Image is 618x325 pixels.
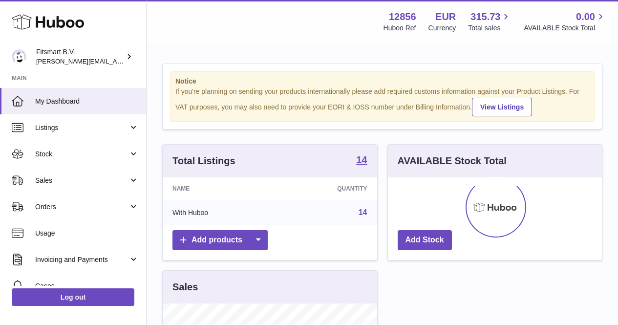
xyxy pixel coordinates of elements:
[576,10,595,23] span: 0.00
[35,176,128,185] span: Sales
[276,177,377,200] th: Quantity
[163,200,276,225] td: With Huboo
[35,97,139,106] span: My Dashboard
[435,10,456,23] strong: EUR
[36,57,196,65] span: [PERSON_NAME][EMAIL_ADDRESS][DOMAIN_NAME]
[175,77,589,86] strong: Notice
[35,150,128,159] span: Stock
[428,23,456,33] div: Currency
[35,202,128,212] span: Orders
[36,47,124,66] div: Fitsmart B.V.
[172,230,268,250] a: Add products
[468,10,511,33] a: 315.73 Total sales
[468,23,511,33] span: Total sales
[524,10,606,33] a: 0.00 AVAILABLE Stock Total
[35,255,128,264] span: Invoicing and Payments
[35,123,128,132] span: Listings
[389,10,416,23] strong: 12856
[163,177,276,200] th: Name
[35,229,139,238] span: Usage
[12,288,134,306] a: Log out
[398,230,452,250] a: Add Stock
[35,282,139,291] span: Cases
[359,208,367,217] a: 14
[470,10,500,23] span: 315.73
[524,23,606,33] span: AVAILABLE Stock Total
[175,87,589,116] div: If you're planning on sending your products internationally please add required customs informati...
[356,155,367,167] a: 14
[172,281,198,294] h3: Sales
[384,23,416,33] div: Huboo Ref
[172,154,235,168] h3: Total Listings
[356,155,367,165] strong: 14
[12,49,26,64] img: jonathan@leaderoo.com
[398,154,507,168] h3: AVAILABLE Stock Total
[472,98,532,116] a: View Listings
